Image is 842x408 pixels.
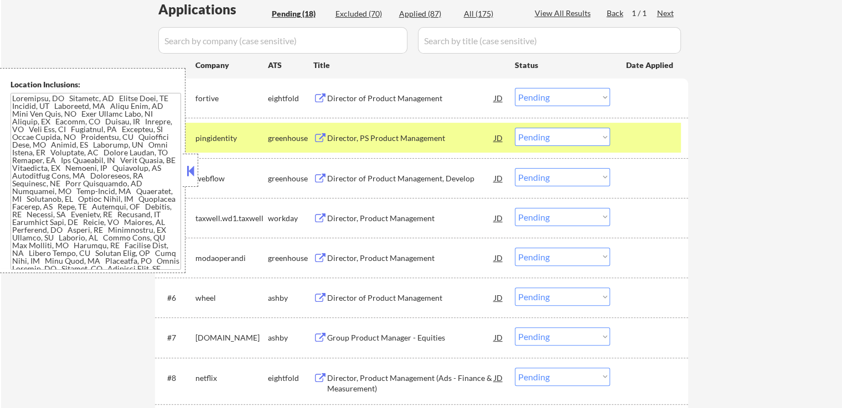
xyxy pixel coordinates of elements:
div: ATS [268,60,313,71]
div: greenhouse [268,173,313,184]
input: Search by title (case sensitive) [418,27,681,54]
div: JD [493,368,504,388]
div: workday [268,213,313,224]
div: JD [493,287,504,307]
div: JD [493,88,504,108]
div: taxwell.wd1.taxwell [195,213,268,224]
div: greenhouse [268,133,313,144]
div: eightfold [268,93,313,104]
div: #6 [167,292,187,304]
div: #7 [167,332,187,343]
div: Excluded (70) [335,8,391,19]
div: wheel [195,292,268,304]
div: ashby [268,292,313,304]
div: Back [607,8,624,19]
div: JD [493,327,504,347]
div: JD [493,168,504,188]
div: pingidentity [195,133,268,144]
div: Director of Product Management [327,292,494,304]
div: greenhouse [268,253,313,264]
div: Next [657,8,675,19]
div: Director of Product Management, Develop [327,173,494,184]
div: Director, PS Product Management [327,133,494,144]
div: [DOMAIN_NAME] [195,332,268,343]
div: Location Inclusions: [11,79,181,90]
div: View All Results [535,8,594,19]
div: JD [493,128,504,148]
div: webflow [195,173,268,184]
div: #8 [167,373,187,384]
div: fortive [195,93,268,104]
div: All (175) [464,8,519,19]
div: Group Product Manager - Equities [327,332,494,343]
div: Company [195,60,268,71]
div: JD [493,248,504,268]
div: Applications [158,3,268,16]
div: Status [515,55,610,75]
div: eightfold [268,373,313,384]
div: netflix [195,373,268,384]
input: Search by company (case sensitive) [158,27,407,54]
div: Director, Product Management [327,213,494,224]
div: ashby [268,332,313,343]
div: Date Applied [626,60,675,71]
div: JD [493,208,504,228]
div: 1 / 1 [632,8,657,19]
div: Director, Product Management (Ads - Finance & Measurement) [327,373,494,394]
div: Title [313,60,504,71]
div: Director, Product Management [327,253,494,264]
div: Pending (18) [272,8,327,19]
div: Director of Product Management [327,93,494,104]
div: modaoperandi [195,253,268,264]
div: Applied (87) [399,8,454,19]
